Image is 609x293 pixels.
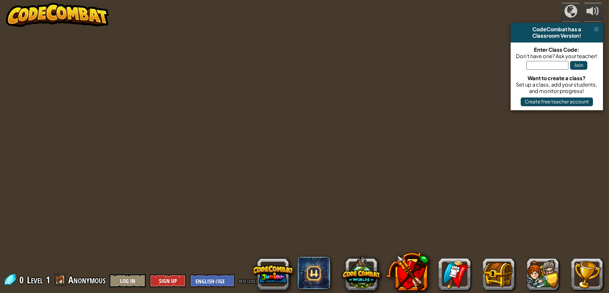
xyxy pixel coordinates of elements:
div: CodeCombat has a [514,26,600,32]
div: Set up a class, add your students, and monitor progress! [515,81,599,94]
img: CodeCombat - Learn how to code by playing a game [6,3,109,27]
span: 0 [19,273,26,286]
button: Campaigns [561,3,581,22]
button: Adjust volume [583,3,603,22]
span: Anonymous [68,273,106,286]
button: CodeCombat Premium [386,251,428,293]
span: CodeCombat AI HackStack [298,257,330,289]
div: Want to create a class? [515,75,599,81]
button: CodeCombat Worlds on Roblox [342,253,381,292]
button: Heroes [527,258,559,290]
button: Sign Up [150,274,186,287]
button: Join [570,61,587,70]
button: Log In [110,274,146,287]
button: Items [483,258,515,290]
span: beta levels on [239,277,263,285]
span: 1 [46,273,50,286]
div: Don't have one? Ask your teacher! [515,53,599,59]
div: Enter Class Code: [515,46,599,53]
button: Create free teacher account [521,97,593,106]
div: Classroom Version! [514,32,600,39]
a: Clans [438,258,470,290]
button: Achievements [571,258,603,290]
span: Level [27,273,43,287]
